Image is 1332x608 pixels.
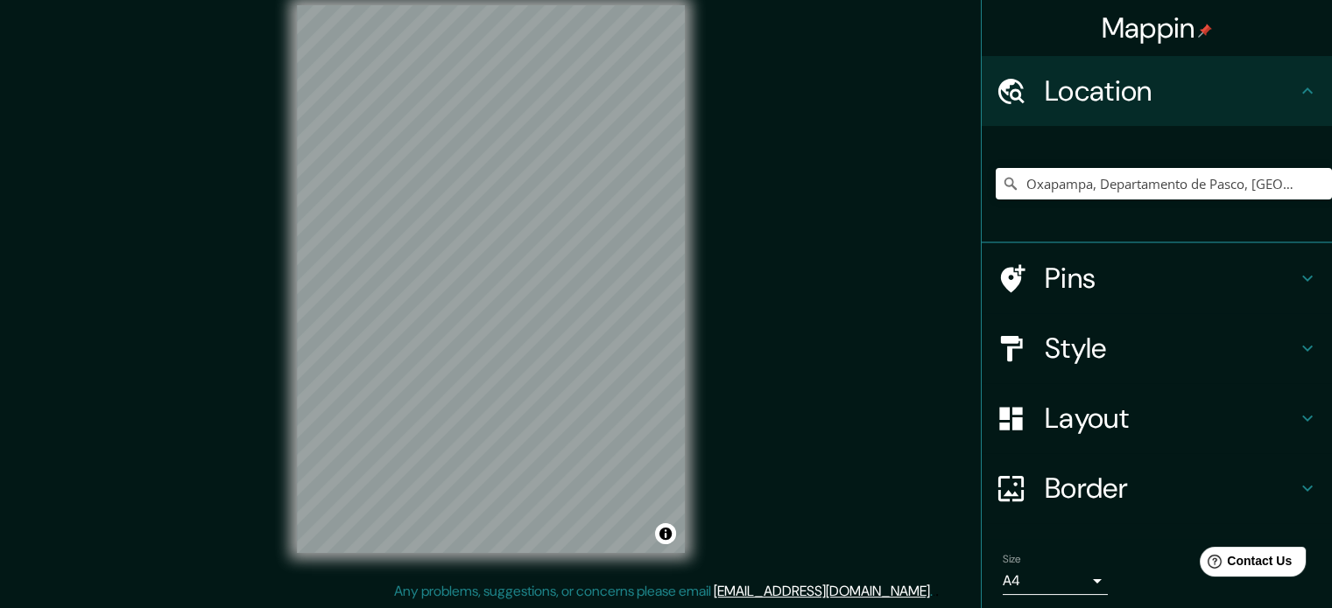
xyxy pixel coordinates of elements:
div: Style [982,313,1332,383]
iframe: Help widget launcher [1176,540,1313,589]
p: Any problems, suggestions, or concerns please email . [394,581,933,602]
h4: Pins [1045,261,1297,296]
input: Pick your city or area [996,168,1332,199]
h4: Location [1045,73,1297,108]
h4: Border [1045,471,1297,506]
img: pin-icon.png [1198,24,1212,38]
div: Pins [982,243,1332,313]
div: Location [982,56,1332,126]
div: . [933,581,935,602]
a: [EMAIL_ADDRESS][DOMAIN_NAME] [714,582,930,600]
button: Toggle attribution [655,523,676,544]
h4: Mappin [1102,10,1213,45]
h4: Layout [1045,401,1297,436]
label: Size [1003,552,1021,567]
div: A4 [1003,567,1108,595]
div: Layout [982,383,1332,453]
h4: Style [1045,331,1297,366]
div: . [935,581,939,602]
div: Border [982,453,1332,523]
canvas: Map [297,5,685,553]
